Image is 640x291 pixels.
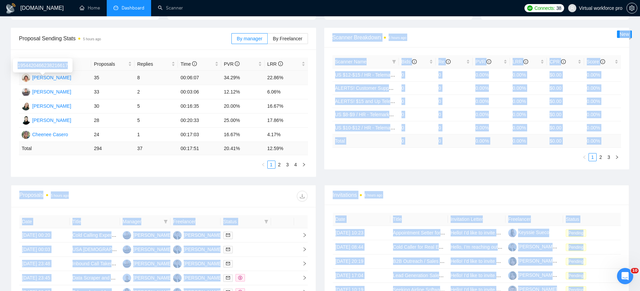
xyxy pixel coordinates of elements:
[547,68,584,81] td: $0.00
[615,155,619,159] span: right
[300,161,308,169] button: right
[263,216,270,227] span: filter
[178,85,221,99] td: 00:03:06
[226,276,230,280] span: mail
[276,161,283,168] a: 2
[589,153,597,161] li: 1
[473,81,510,95] td: 0.00%
[399,108,436,121] td: 0
[264,220,268,224] span: filter
[510,134,547,147] td: 0.00 %
[580,153,589,161] button: left
[135,142,178,155] td: 37
[412,59,417,64] span: info-circle
[446,59,451,64] span: info-circle
[178,113,221,128] td: 00:20:33
[393,273,475,278] a: Lead Generation Sales Representative
[221,99,265,113] td: 20.00%
[335,125,405,130] a: US $10-$12 / HR - Telemarketing
[135,58,178,71] th: Replies
[332,134,399,147] td: Total
[259,161,267,169] button: left
[170,215,221,228] th: Freelancer
[627,5,637,11] span: setting
[510,108,547,121] td: 0.00%
[184,231,263,239] div: [PERSON_NAME] [PERSON_NAME]
[390,213,448,226] th: Title
[265,85,308,99] td: 6.06%
[265,99,308,113] td: 16.67%
[73,275,162,280] a: Data Scraper and Lead Generator Needed
[137,60,170,68] span: Replies
[173,261,263,266] a: LB[PERSON_NAME] [PERSON_NAME]
[302,163,306,167] span: right
[510,68,547,81] td: 0.00%
[436,134,473,147] td: 0
[297,247,307,252] span: right
[184,274,263,282] div: [PERSON_NAME] [PERSON_NAME]
[192,61,197,66] span: info-circle
[626,5,637,11] a: setting
[473,95,510,108] td: 0.00%
[399,121,436,134] td: 0
[224,61,240,67] span: PVR
[508,243,517,251] img: c1AyKq6JICviXaEpkmdqJS9d0fu8cPtAjDADDsaqrL33dmlxerbgAEFrRdAYEnyeyq
[273,36,302,41] span: By Freelancer
[162,216,169,227] span: filter
[19,142,91,155] td: Total
[135,128,178,142] td: 1
[123,261,172,266] a: RM[PERSON_NAME]
[123,231,131,240] img: RM
[547,95,584,108] td: $0.00
[513,59,528,64] span: LRR
[473,68,510,81] td: 0.00%
[436,81,473,95] td: 0
[566,258,586,265] span: Pending
[123,218,161,225] span: Manager
[184,246,263,253] div: [PERSON_NAME] [PERSON_NAME]
[487,59,491,64] span: info-circle
[297,193,307,199] span: download
[22,116,30,125] img: JR
[178,71,221,85] td: 00:06:07
[600,59,605,64] span: info-circle
[19,257,70,271] td: [DATE] 23:48
[51,194,69,198] time: 5 hours ago
[91,113,135,128] td: 28
[91,128,135,142] td: 24
[221,85,265,99] td: 12.12%
[22,102,30,110] img: YB
[292,161,300,169] li: 4
[399,134,436,147] td: 0
[566,273,589,278] a: Pending
[123,274,131,282] img: CN
[164,220,168,224] span: filter
[19,243,70,257] td: [DATE] 00:03
[626,3,637,14] button: setting
[333,191,621,199] span: Invitations
[332,33,621,42] span: Scanner Breakdown
[335,85,406,91] a: ALERTS! Customer Support USA
[268,161,275,168] a: 1
[133,274,172,282] div: [PERSON_NAME]
[226,247,230,251] span: mail
[613,153,621,161] button: right
[391,57,397,67] span: filter
[605,153,613,161] li: 3
[123,246,172,252] a: RM[PERSON_NAME]
[32,117,71,124] div: [PERSON_NAME]
[265,71,308,85] td: 22.86%
[584,81,621,95] td: 0.00%
[547,134,584,147] td: $ 0.00
[335,59,367,64] span: Scanner Name
[587,59,605,64] span: Score
[178,99,221,113] td: 00:16:35
[120,215,170,228] th: Manager
[297,233,307,237] span: right
[265,142,308,155] td: 12.59 %
[173,232,263,237] a: LB[PERSON_NAME] [PERSON_NAME]
[80,5,100,11] a: homeHome
[91,85,135,99] td: 33
[135,99,178,113] td: 5
[173,275,263,280] a: LB[PERSON_NAME] [PERSON_NAME]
